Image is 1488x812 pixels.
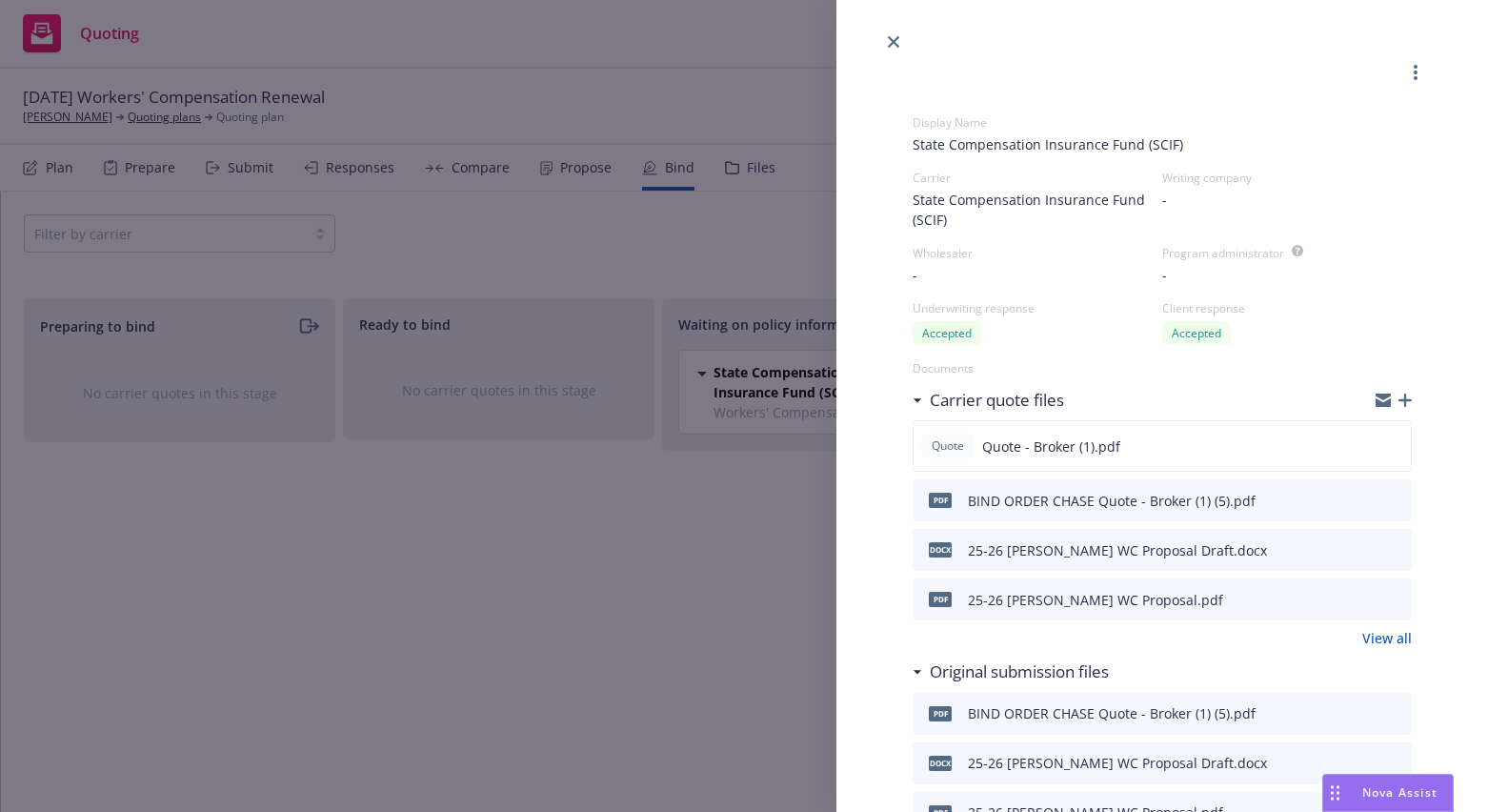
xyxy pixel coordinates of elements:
[929,592,952,606] span: pdf
[929,706,952,721] span: pdf
[968,753,1267,773] div: 25-26 [PERSON_NAME] WC Proposal Draft.docx
[1362,784,1438,801] span: Nova Assist
[1162,321,1231,345] div: Accepted
[913,321,981,345] div: Accepted
[913,388,1064,413] div: Carrier quote files
[913,190,1162,230] span: State Compensation Insurance Fund (SCIF)
[1323,775,1347,811] div: Drag to move
[913,114,1412,131] div: Display Name
[929,542,952,557] span: docx
[1162,245,1284,261] div: Program administrator
[1357,752,1372,775] button: download file
[929,756,952,770] span: docx
[1387,489,1404,512] button: preview file
[913,245,1162,261] div: Wholesaler
[1387,538,1404,561] button: preview file
[968,703,1256,723] div: BIND ORDER CHASE Quote - Broker (1) (5).pdf
[1357,489,1372,512] button: download file
[1404,61,1427,84] a: more
[929,437,967,455] span: Quote
[1387,752,1404,775] button: preview file
[1362,628,1412,648] a: View all
[968,540,1267,560] div: 25-26 [PERSON_NAME] WC Proposal Draft.docx
[1162,170,1412,186] div: Writing company
[882,30,905,53] a: close
[913,134,1412,154] span: State Compensation Insurance Fund (SCIF)
[1387,588,1404,611] button: preview file
[913,360,1412,376] div: Documents
[930,660,1109,684] h3: Original submission files
[913,300,1162,316] div: Underwriting response
[1357,588,1372,611] button: download file
[1357,538,1372,561] button: download file
[968,491,1256,511] div: BIND ORDER CHASE Quote - Broker (1) (5).pdf
[913,660,1109,684] div: Original submission files
[982,436,1120,457] span: Quote - Broker (1).pdf
[1162,190,1167,210] span: -
[968,590,1223,610] div: 25-26 [PERSON_NAME] WC Proposal.pdf
[913,265,917,285] span: -
[913,170,1162,186] div: Carrier
[1387,702,1404,725] button: preview file
[929,493,952,507] span: pdf
[930,388,1064,413] h3: Carrier quote files
[1162,300,1412,316] div: Client response
[1356,435,1371,457] button: download file
[1162,265,1167,285] span: -
[1357,702,1372,725] button: download file
[1386,435,1403,457] button: preview file
[1322,774,1454,812] button: Nova Assist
